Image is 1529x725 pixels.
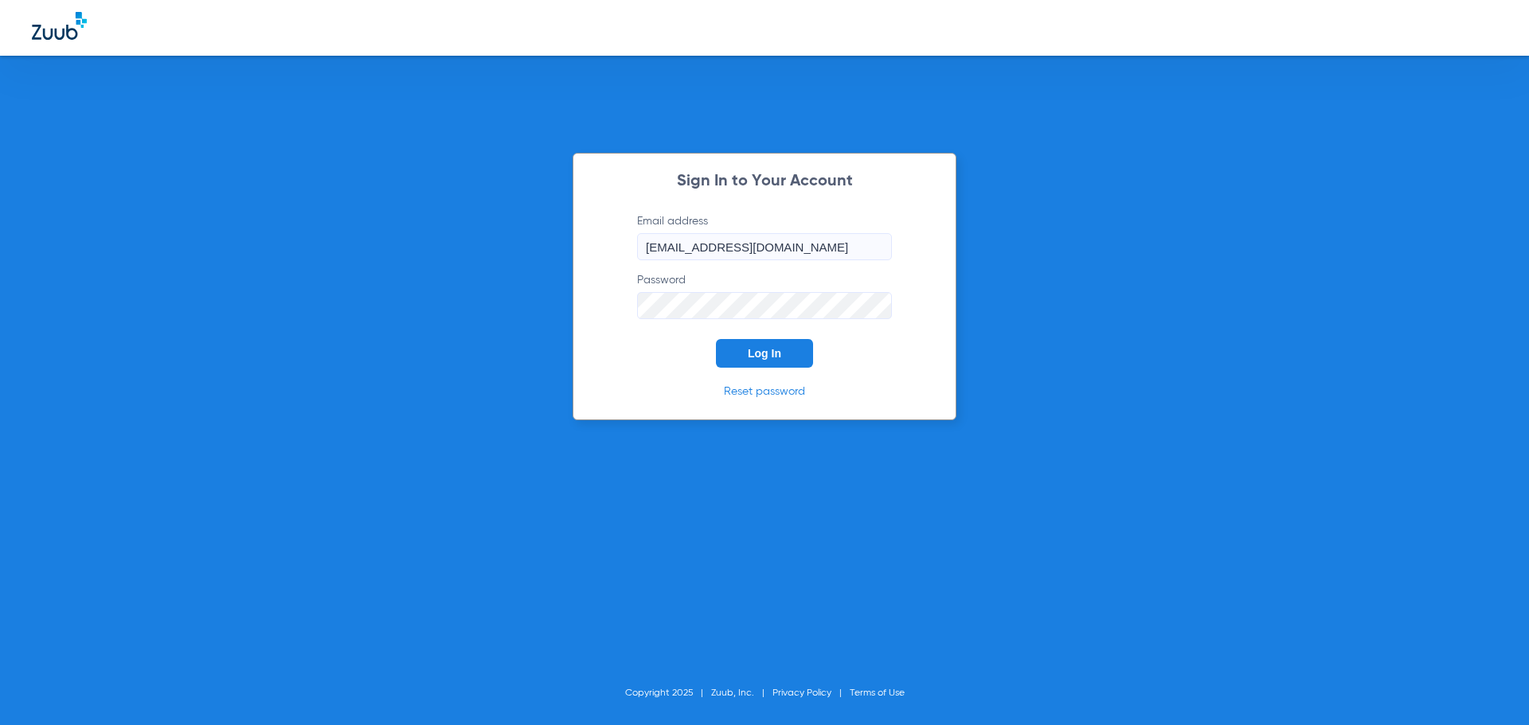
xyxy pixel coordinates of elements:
[637,233,892,260] input: Email address
[1449,649,1529,725] iframe: Chat Widget
[724,386,805,397] a: Reset password
[711,685,772,701] li: Zuub, Inc.
[637,213,892,260] label: Email address
[716,339,813,368] button: Log In
[748,347,781,360] span: Log In
[850,688,905,698] a: Terms of Use
[637,292,892,319] input: Password
[613,173,916,189] h2: Sign In to Your Account
[637,272,892,319] label: Password
[625,685,711,701] li: Copyright 2025
[772,688,831,698] a: Privacy Policy
[32,12,87,40] img: Zuub Logo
